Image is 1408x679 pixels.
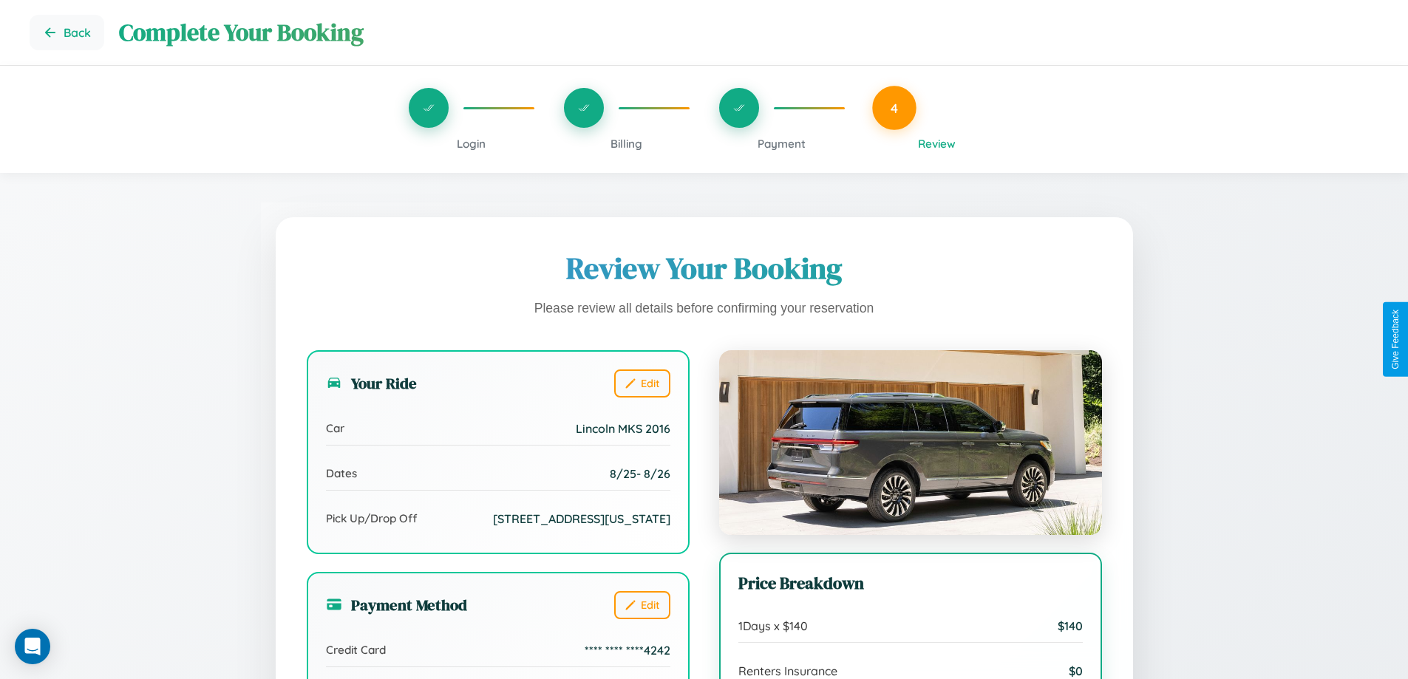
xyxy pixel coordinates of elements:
span: 1 Days x $ 140 [738,618,808,633]
span: Car [326,421,344,435]
img: Lincoln MKS [719,350,1102,535]
span: [STREET_ADDRESS][US_STATE] [493,511,670,526]
span: Renters Insurance [738,663,837,678]
h1: Complete Your Booking [119,16,1378,49]
span: Login [457,137,486,151]
span: 8 / 25 - 8 / 26 [610,466,670,481]
button: Edit [614,591,670,619]
span: Dates [326,466,357,480]
h3: Payment Method [326,594,467,615]
span: Lincoln MKS 2016 [576,421,670,436]
div: Open Intercom Messenger [15,629,50,664]
span: Credit Card [326,643,386,657]
span: Billing [611,137,642,151]
span: $ 0 [1069,663,1083,678]
div: Give Feedback [1390,310,1401,369]
h1: Review Your Booking [307,248,1102,288]
span: $ 140 [1058,618,1083,633]
button: Go back [30,15,104,50]
span: Review [918,137,956,151]
p: Please review all details before confirming your reservation [307,297,1102,321]
span: Payment [758,137,806,151]
span: Pick Up/Drop Off [326,511,418,525]
h3: Your Ride [326,372,417,394]
h3: Price Breakdown [738,572,1083,595]
span: 4 [891,100,898,116]
button: Edit [614,369,670,397]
